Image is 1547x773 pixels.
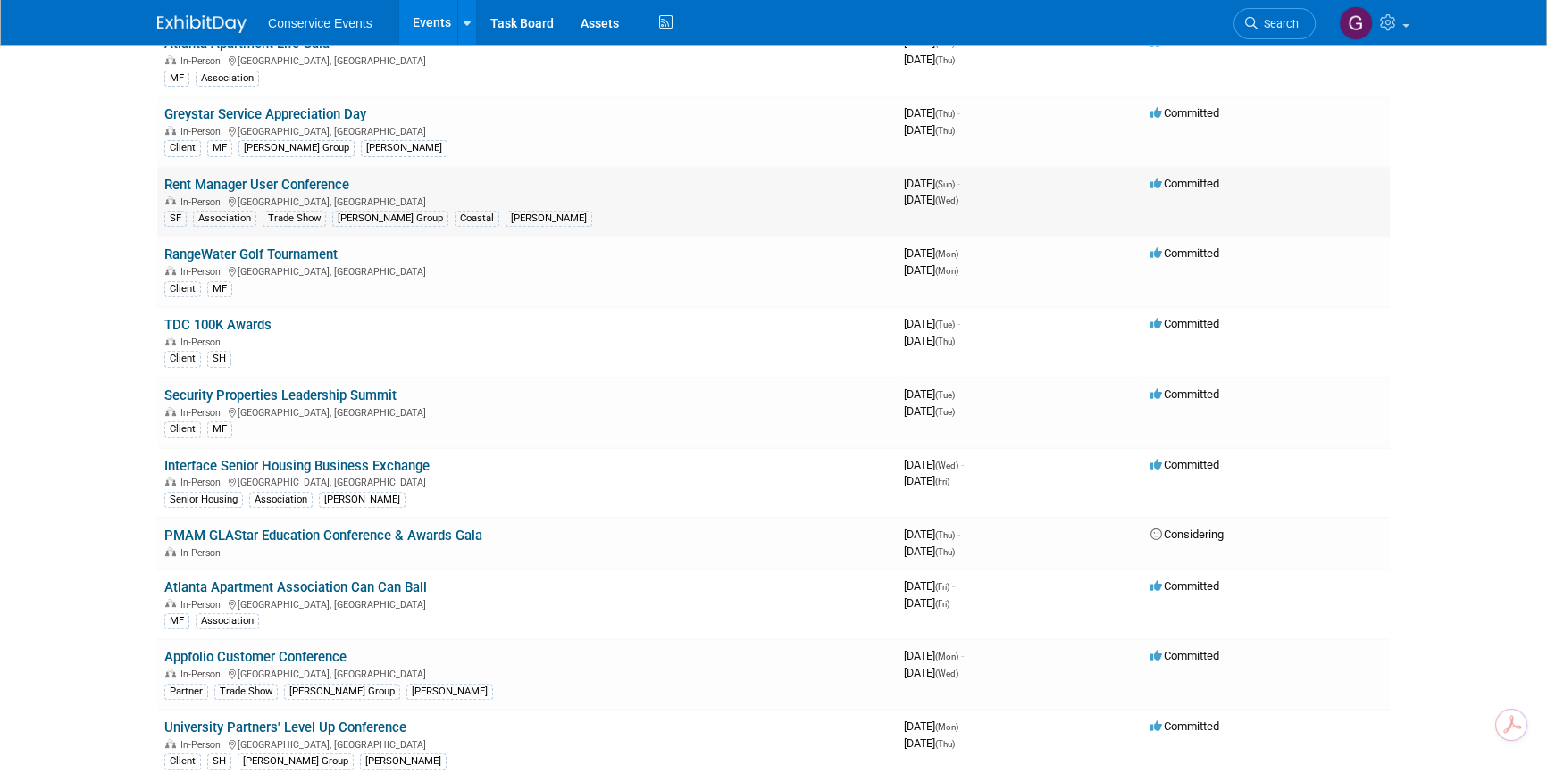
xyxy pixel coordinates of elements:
div: Association [196,613,259,629]
span: [DATE] [904,528,960,541]
div: [GEOGRAPHIC_DATA], [GEOGRAPHIC_DATA] [164,194,890,208]
span: In-Person [180,407,226,419]
span: [DATE] [904,387,960,401]
img: In-Person Event [165,739,176,748]
div: [PERSON_NAME] Group [332,211,448,227]
span: - [957,177,960,190]
span: In-Person [180,55,226,67]
span: (Tue) [935,407,955,417]
a: Interface Senior Housing Business Exchange [164,458,430,474]
span: Committed [1150,246,1219,260]
span: In-Person [180,266,226,278]
div: MF [164,613,189,629]
div: [PERSON_NAME] Group [238,753,354,769]
span: (Sun) [935,179,955,189]
span: - [961,458,964,471]
span: (Mon) [935,249,958,259]
span: [DATE] [904,334,955,347]
div: [GEOGRAPHIC_DATA], [GEOGRAPHIC_DATA] [164,263,890,278]
a: PMAM GLAStar Education Conference & Awards Gala [164,528,482,544]
div: Trade Show [214,684,278,700]
span: Committed [1150,177,1219,190]
span: [DATE] [904,579,955,593]
span: [DATE] [904,458,964,471]
span: [DATE] [904,123,955,137]
span: (Fri) [935,582,949,592]
img: In-Person Event [165,55,176,64]
a: Atlanta Apartment Association Can Can Ball [164,579,427,595]
span: (Wed) [935,669,958,678]
div: SH [207,351,231,367]
span: [DATE] [904,317,960,330]
span: [DATE] [904,53,955,66]
span: Committed [1150,387,1219,401]
div: Client [164,140,201,156]
span: [DATE] [904,544,955,558]
div: [GEOGRAPHIC_DATA], [GEOGRAPHIC_DATA] [164,53,890,67]
span: (Thu) [935,547,955,557]
div: [GEOGRAPHIC_DATA], [GEOGRAPHIC_DATA] [164,123,890,137]
span: Committed [1150,458,1219,471]
div: MF [207,140,232,156]
span: [DATE] [904,106,960,120]
span: (Fri) [935,599,949,609]
a: Appfolio Customer Conference [164,649,347,665]
img: In-Person Event [165,599,176,608]
img: In-Person Event [165,407,176,416]
div: Client [164,421,201,437]
div: Association [249,492,313,508]
span: - [957,106,960,120]
span: Committed [1150,317,1219,330]
span: In-Person [180,739,226,751]
span: [DATE] [904,263,958,277]
span: (Thu) [935,337,955,346]
a: Greystar Service Appreciation Day [164,106,366,122]
div: [GEOGRAPHIC_DATA], [GEOGRAPHIC_DATA] [164,666,890,680]
span: - [957,317,960,330]
div: MF [164,71,189,87]
span: - [952,579,955,593]
span: - [961,246,964,260]
div: [GEOGRAPHIC_DATA], [GEOGRAPHIC_DATA] [164,596,890,611]
span: (Mon) [935,266,958,276]
img: In-Person Event [165,477,176,486]
span: (Wed) [935,195,958,205]
span: In-Person [180,547,226,559]
img: Gayle Reese [1339,6,1373,40]
span: In-Person [180,669,226,680]
span: (Thu) [935,109,955,119]
a: RangeWater Golf Tournament [164,246,338,262]
span: Committed [1150,719,1219,733]
div: [PERSON_NAME] [319,492,406,508]
span: Conservice Events [268,16,372,30]
div: Association [196,71,259,87]
div: [PERSON_NAME] [506,211,592,227]
span: In-Person [180,599,226,611]
div: SF [164,211,187,227]
span: (Thu) [935,55,955,65]
span: Committed [1150,649,1219,662]
span: [DATE] [904,177,960,190]
span: [DATE] [904,246,964,260]
img: In-Person Event [165,266,176,275]
span: - [961,719,964,733]
a: Security Properties Leadership Summit [164,387,397,403]
span: [DATE] [904,193,958,206]
div: Senior Housing [164,492,243,508]
span: (Mon) [935,722,958,732]
div: [PERSON_NAME] [360,753,447,769]
span: (Tue) [935,320,955,329]
span: [DATE] [904,596,949,610]
div: [PERSON_NAME] Group [284,684,400,700]
span: (Mon) [935,652,958,661]
img: In-Person Event [165,337,176,345]
span: In-Person [180,196,226,208]
div: Client [164,753,201,769]
span: [DATE] [904,666,958,679]
span: [DATE] [904,404,955,418]
a: TDC 100K Awards [164,317,272,333]
span: - [957,387,960,401]
img: In-Person Event [165,669,176,677]
span: Committed [1150,106,1219,120]
span: In-Person [180,337,226,348]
